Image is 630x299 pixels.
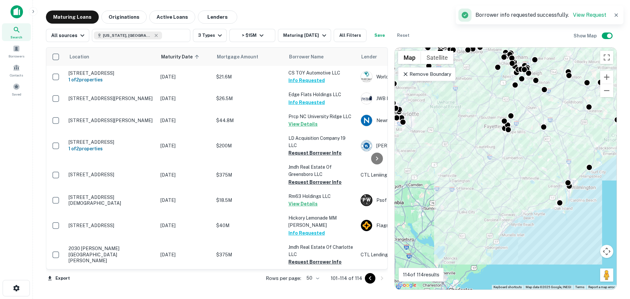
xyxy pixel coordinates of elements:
[2,80,31,98] a: Saved
[157,48,213,66] th: Maturity Date
[69,96,154,101] p: [STREET_ADDRESS][PERSON_NAME]
[573,12,606,18] a: View Request
[69,70,154,76] p: [STREET_ADDRESS]
[361,93,372,104] img: picture
[216,251,282,258] p: $375M
[288,200,318,208] button: View Details
[361,115,372,126] img: picture
[588,285,615,289] a: Report a map error
[288,113,354,120] p: Prcp NC University Ridge LLC
[575,285,584,289] a: Terms
[46,11,99,24] button: Maturing Loans
[361,71,372,82] img: picture
[288,193,354,200] p: Rm63 Holdings LLC
[398,51,421,64] button: Show street map
[266,274,301,282] p: Rows per page:
[361,220,459,231] div: Flagstar Bank
[361,115,459,126] div: Newmark
[160,197,210,204] p: [DATE]
[161,53,201,61] span: Maturity Date
[288,76,325,84] button: Info Requested
[363,197,370,203] p: P W
[160,117,210,124] p: [DATE]
[361,71,459,83] div: World Omni Financial Corp
[46,273,72,283] button: Export
[216,73,282,80] p: $21.6M
[160,222,210,229] p: [DATE]
[10,34,22,40] span: Search
[403,271,439,279] p: 114 of 114 results
[213,48,285,66] th: Mortgage Amount
[288,214,354,229] p: Hickory Lemonade MM [PERSON_NAME]
[357,48,462,66] th: Lender
[396,281,418,289] a: Open this area in Google Maps (opens a new window)
[600,51,613,64] button: Toggle fullscreen view
[69,172,154,178] p: [STREET_ADDRESS]
[12,92,21,97] span: Saved
[229,29,275,42] button: > $15M
[288,229,325,237] button: Info Requested
[600,71,613,84] button: Zoom in
[10,5,23,18] img: capitalize-icon.png
[216,171,282,179] p: $375M
[288,163,354,178] p: Jmdh Real Estate Of Greensboro LLC
[361,171,459,179] p: CTL Leniiing Group LLC
[402,70,451,78] p: Remove Boundary
[216,117,282,124] p: $44.8M
[369,29,390,42] button: Save your search to get updates of matches that match your search criteria.
[9,53,24,59] span: Borrowers
[334,29,367,42] button: All Filters
[46,29,89,42] button: All sources
[160,171,210,179] p: [DATE]
[395,48,617,289] div: 0 0
[288,69,354,76] p: CS TOY Automotive LLC
[361,220,372,231] img: picture
[160,142,210,149] p: [DATE]
[288,258,342,266] button: Request Borrower Info
[396,281,418,289] img: Google
[160,95,210,102] p: [DATE]
[361,93,459,104] div: JWB Real Estate Companies
[103,32,152,38] span: [US_STATE], [GEOGRAPHIC_DATA]
[393,29,414,42] button: Reset
[361,53,377,61] span: Lender
[285,48,357,66] th: Borrower Name
[288,244,354,258] p: Jmdh Real Estate Of Charlotte LLC
[69,145,154,152] h6: 1 of 2 properties
[288,149,342,157] button: Request Borrower Info
[278,29,331,42] button: Maturing [DATE]
[10,73,23,78] span: Contacts
[160,251,210,258] p: [DATE]
[421,51,453,64] button: Show satellite imagery
[69,53,89,61] span: Location
[160,73,210,80] p: [DATE]
[331,274,362,282] p: 101–114 of 114
[526,285,571,289] span: Map data ©2025 Google, INEGI
[2,61,31,79] a: Contacts
[288,120,318,128] button: View Details
[198,11,237,24] button: Lenders
[600,84,613,97] button: Zoom out
[288,178,342,186] button: Request Borrower Info
[2,23,31,41] a: Search
[289,53,324,61] span: Borrower Name
[101,11,147,24] button: Originations
[288,91,354,98] p: Edge Flats Holdings LLC
[2,42,31,60] div: Borrowers
[304,273,320,283] div: 50
[493,285,522,289] button: Keyboard shortcuts
[365,273,375,284] button: Go to previous page
[288,135,354,149] p: LD Acquisition Company 19 LLC
[149,11,195,24] button: Active Loans
[361,140,459,152] div: [PERSON_NAME]
[217,53,267,61] span: Mortgage Amount
[216,95,282,102] p: $26.5M
[69,76,154,83] h6: 1 of 2 properties
[361,140,372,151] img: picture
[475,11,606,19] p: Borrower info requested successfully.
[69,223,154,228] p: [STREET_ADDRESS]
[288,98,325,106] button: Info Requested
